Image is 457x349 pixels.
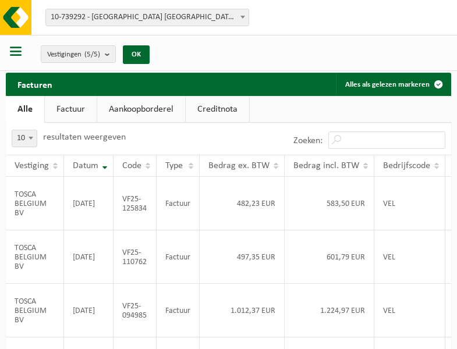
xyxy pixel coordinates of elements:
[12,130,37,147] span: 10
[6,230,64,284] td: TOSCA BELGIUM BV
[374,230,445,284] td: VEL
[285,284,374,337] td: 1.224,97 EUR
[157,284,200,337] td: Factuur
[41,45,116,63] button: Vestigingen(5/5)
[208,161,270,170] span: Bedrag ex. BTW
[374,177,445,230] td: VEL
[122,161,141,170] span: Code
[157,230,200,284] td: Factuur
[45,96,97,123] a: Factuur
[200,177,285,230] td: 482,23 EUR
[97,96,185,123] a: Aankoopborderel
[200,230,285,284] td: 497,35 EUR
[45,9,249,26] span: 10-739292 - TOSCA BELGIUM BV - SCHELLE
[64,230,114,284] td: [DATE]
[47,46,100,63] span: Vestigingen
[293,136,323,145] label: Zoeken:
[285,230,374,284] td: 601,79 EUR
[285,177,374,230] td: 583,50 EUR
[200,284,285,337] td: 1.012,37 EUR
[165,161,183,170] span: Type
[6,177,64,230] td: TOSCA BELGIUM BV
[84,51,100,58] count: (5/5)
[383,161,430,170] span: Bedrijfscode
[114,284,157,337] td: VF25-094985
[157,177,200,230] td: Factuur
[73,161,98,170] span: Datum
[374,284,445,337] td: VEL
[46,9,249,26] span: 10-739292 - TOSCA BELGIUM BV - SCHELLE
[6,96,44,123] a: Alle
[64,284,114,337] td: [DATE]
[336,73,450,96] button: Alles als gelezen markeren
[123,45,150,64] button: OK
[64,177,114,230] td: [DATE]
[15,161,49,170] span: Vestiging
[43,133,126,142] label: resultaten weergeven
[114,230,157,284] td: VF25-110762
[114,177,157,230] td: VF25-125834
[6,284,64,337] td: TOSCA BELGIUM BV
[6,73,64,95] h2: Facturen
[293,161,359,170] span: Bedrag incl. BTW
[186,96,249,123] a: Creditnota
